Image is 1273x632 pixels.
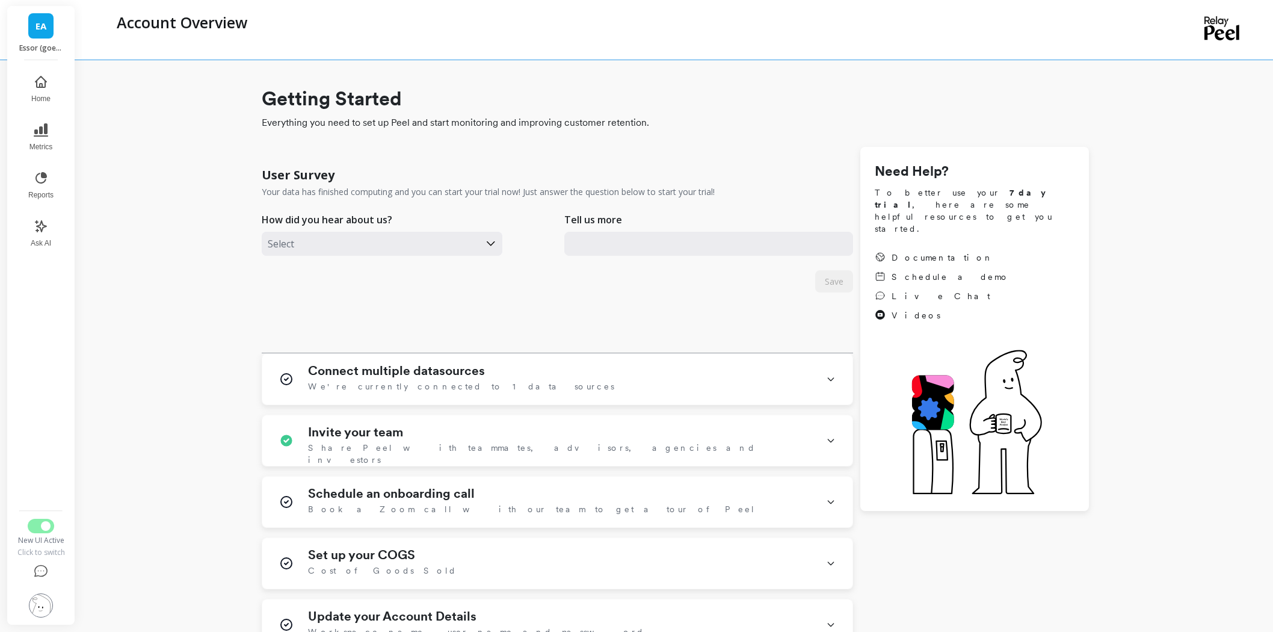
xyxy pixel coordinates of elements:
span: Videos [892,309,940,321]
button: Help [16,557,66,586]
button: Ask AI [21,212,61,255]
span: Book a Zoom call with our team to get a tour of Peel [308,503,756,515]
h1: Connect multiple datasources [308,364,485,378]
h1: User Survey [262,167,334,184]
p: Account Overview [117,12,247,33]
button: Switch to Legacy UI [28,519,54,533]
strong: 7 day trial [875,188,1056,209]
button: Settings [16,586,66,625]
h1: Need Help? [875,161,1074,182]
a: Schedule a demo [875,271,1009,283]
button: Home [21,67,61,111]
span: Home [31,94,51,104]
p: Your data has finished computing and you can start your trial now! Just answer the question below... [262,186,715,198]
h1: Getting Started [262,84,1089,113]
a: Documentation [875,252,1009,264]
span: Reports [28,190,54,200]
h1: Schedule an onboarding call [308,486,475,501]
p: Tell us more [564,212,622,227]
span: Metrics [29,142,53,152]
span: Ask AI [31,238,51,248]
img: profile picture [29,593,53,618]
p: How did you hear about us? [262,212,392,227]
h1: Set up your COGS [308,548,415,562]
span: EA [35,19,46,33]
span: To better use your , here are some helpful resources to get you started. [875,187,1074,235]
span: Everything you need to set up Peel and start monitoring and improving customer retention. [262,116,1089,130]
span: Cost of Goods Sold [308,565,457,577]
a: Videos [875,309,1009,321]
span: Documentation [892,252,994,264]
div: New UI Active [16,536,66,545]
span: Live Chat [892,290,990,302]
span: We're currently connected to 1 data sources [308,380,614,392]
button: Reports [21,164,61,207]
span: Schedule a demo [892,271,1009,283]
p: Essor (goessor) - Amazon [19,43,63,53]
h1: Update your Account Details [308,609,476,624]
div: Click to switch [16,548,66,557]
h1: Invite your team [308,425,403,439]
button: Metrics [21,116,61,159]
span: Share Peel with teammates, advisors, agencies and investors [308,442,812,466]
